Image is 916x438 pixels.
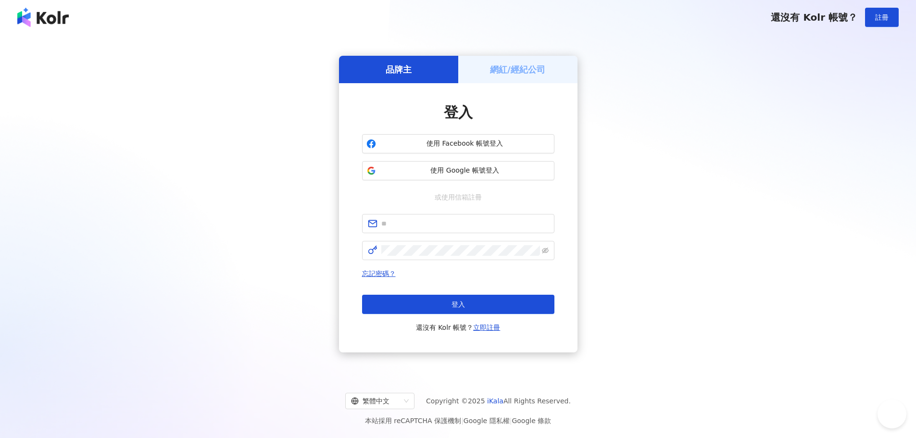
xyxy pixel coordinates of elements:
[510,417,512,425] span: |
[875,13,889,21] span: 註冊
[452,300,465,308] span: 登入
[771,12,857,23] span: 還沒有 Kolr 帳號？
[380,166,550,175] span: 使用 Google 帳號登入
[365,415,551,426] span: 本站採用 reCAPTCHA 保護機制
[512,417,551,425] a: Google 條款
[362,295,554,314] button: 登入
[362,134,554,153] button: 使用 Facebook 帳號登入
[351,393,400,409] div: 繁體中文
[487,397,503,405] a: iKala
[416,322,501,333] span: 還沒有 Kolr 帳號？
[380,139,550,149] span: 使用 Facebook 帳號登入
[461,417,464,425] span: |
[17,8,69,27] img: logo
[428,192,489,202] span: 或使用信箱註冊
[542,247,549,254] span: eye-invisible
[865,8,899,27] button: 註冊
[386,63,412,75] h5: 品牌主
[473,324,500,331] a: 立即註冊
[444,104,473,121] span: 登入
[362,270,396,277] a: 忘記密碼？
[490,63,545,75] h5: 網紅/經紀公司
[426,395,571,407] span: Copyright © 2025 All Rights Reserved.
[878,400,906,428] iframe: Help Scout Beacon - Open
[464,417,510,425] a: Google 隱私權
[362,161,554,180] button: 使用 Google 帳號登入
